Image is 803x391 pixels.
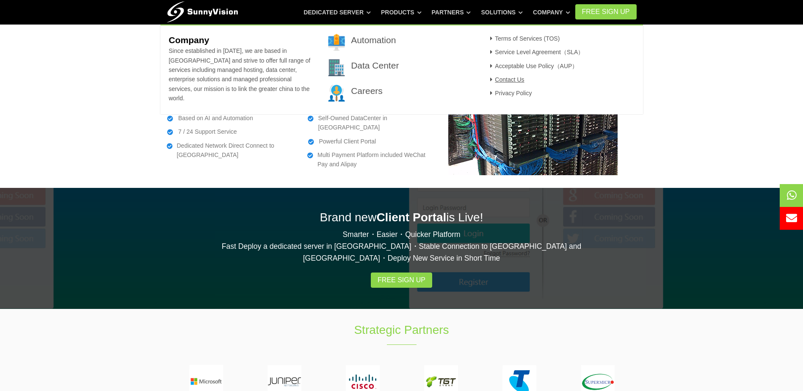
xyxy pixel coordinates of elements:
[167,127,295,136] li: 7 / 24 Support Service
[376,211,446,224] strong: Client Portal
[307,137,436,146] li: Powerful Client Portal
[533,5,570,20] a: Company
[307,113,436,132] li: Self-Owned DataCenter in [GEOGRAPHIC_DATA]
[167,209,637,226] h2: Brand new is Live!
[432,5,471,20] a: Partners
[261,322,543,338] h1: Strategic Partners
[371,273,432,288] a: Free Sign Up
[575,4,637,19] a: FREE Sign Up
[488,90,532,96] a: Privacy Policy
[481,5,523,20] a: Solutions
[160,25,643,114] div: Company
[351,35,396,45] a: Automation
[168,47,310,102] span: Since established in [DATE], we are based in [GEOGRAPHIC_DATA] and strive to offer full range of ...
[488,63,578,69] a: Acceptable Use Policy（AUP）
[328,85,345,102] img: 003-research.png
[448,80,618,175] img: SunnyVision HK DataCenter - Server Rack
[167,141,295,160] li: Dedicated Network Direct Connect to [GEOGRAPHIC_DATA]
[167,113,295,123] li: Based on AI and Automation
[168,35,209,45] b: Company
[488,76,524,83] a: Contact Us
[307,150,436,169] li: Multi Payment Platform included WeChat Pay and Alipay
[488,35,560,42] a: Terms of Services (TOS)
[167,229,637,264] p: Smarter・Easier・Quicker Platform Fast Deploy a dedicated server in [GEOGRAPHIC_DATA]・Stable Connec...
[328,59,345,76] img: 002-town.png
[328,34,345,51] img: 001-brand.png
[304,5,371,20] a: Dedicated Server
[488,49,584,55] a: Service Level Agreement（SLA）
[381,5,422,20] a: Products
[351,86,383,96] a: Careers
[351,61,399,70] a: Data Center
